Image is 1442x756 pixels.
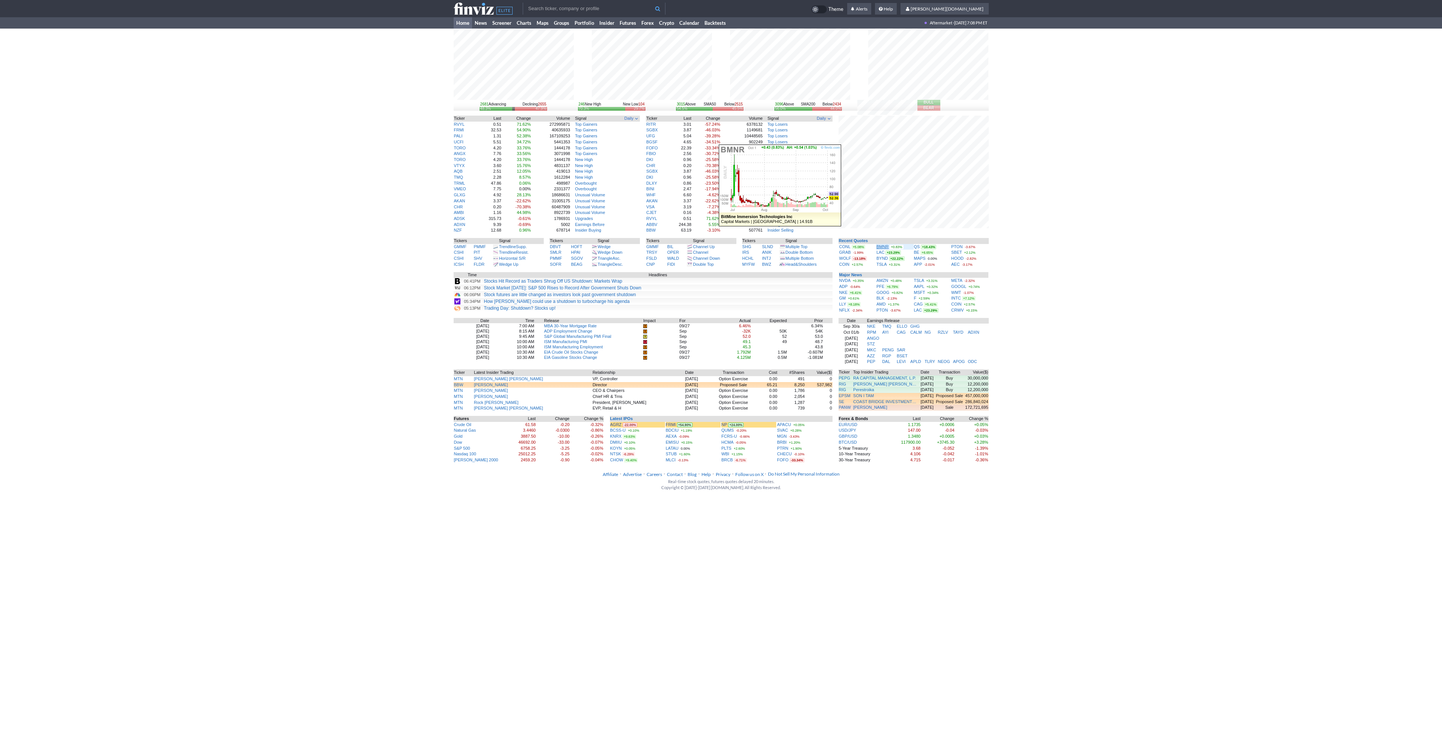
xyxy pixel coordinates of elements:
a: Double Bottom [786,250,813,255]
span: Desc. [612,262,623,267]
a: CHR [646,163,655,168]
a: KNRX [610,434,622,438]
a: PTON [876,308,888,312]
a: [DATE] [845,348,858,352]
a: COIN [839,262,850,267]
a: [PERSON_NAME] [PERSON_NAME] [474,406,543,410]
a: Insider Selling [768,228,793,232]
a: ADXN [454,222,466,227]
a: MAPS [914,256,926,261]
a: DBVT [550,244,561,249]
a: ABBV [646,222,657,227]
a: HPAI [571,250,580,255]
a: [PERSON_NAME] 2000 [454,458,498,462]
a: GHG [910,324,920,328]
a: AMZN [876,278,888,283]
a: CONL [839,244,851,249]
a: BWZ [762,262,771,267]
a: Horizontal S/R [499,256,526,261]
a: INTJ [762,256,771,261]
button: Signals interval [624,116,640,122]
a: RIG [839,387,846,392]
a: HOFT [571,244,582,249]
a: Oct 01/b [843,330,859,334]
a: ICSH [454,262,464,267]
a: Portfolio [572,17,597,29]
a: Charts [514,17,534,29]
a: DKI [646,175,653,179]
a: ANIK [762,250,772,255]
a: News [472,17,490,29]
a: GOOG [876,290,889,295]
a: Top Gainers [575,146,597,150]
a: NKE [867,324,876,328]
a: Latest IPOs [610,416,633,421]
a: SGBX [646,128,658,132]
a: Theme [811,5,843,14]
a: Top Gainers [575,151,597,156]
a: Stock Market [DATE]: S&P 500 Rises to Record After Government Shuts Down [484,285,641,291]
a: MGN [777,434,787,438]
a: PMMF [474,244,486,249]
a: [DATE] [845,359,858,364]
a: Wedge [598,244,611,249]
a: APP [914,262,922,267]
a: BCSS-U [610,428,626,432]
a: Crude Oil [454,422,471,427]
a: Dow [454,440,462,444]
a: Downgrades [768,222,791,227]
a: [PERSON_NAME] [PERSON_NAME] [474,376,543,381]
a: Sep 30/a [843,324,860,328]
a: Trading Day: Shutdown? Stocks up! [484,306,556,311]
a: PLTS [721,446,732,450]
a: SGOV [571,256,583,261]
a: PTRN [777,446,788,450]
a: TriangleDesc. [598,262,623,267]
a: WBI [721,452,729,456]
a: VSA [646,205,655,209]
a: PENG [882,348,894,352]
a: OPER [667,250,679,255]
a: MKC [867,348,876,352]
a: BIL [667,244,674,249]
a: PANW [839,405,851,410]
a: LAC [914,308,922,312]
a: NP [721,422,727,427]
a: Contact [667,471,683,477]
a: GRAB [839,250,851,255]
a: AAPL [914,284,925,289]
a: DLXY [646,181,657,185]
a: BE [914,250,920,255]
a: LLY [839,302,846,306]
a: Top Gainers [575,122,597,127]
a: CSHI [454,250,464,255]
a: MTN [454,400,463,405]
a: AEC [951,262,960,267]
a: MLCI [666,458,676,462]
a: SVAC [777,428,788,432]
a: Overbought [575,181,596,185]
a: NZF [454,228,462,232]
a: CHOW [610,458,623,462]
a: Unusual Volume [575,205,605,209]
a: SHG [742,244,751,249]
a: Home [454,17,472,29]
a: TRML [454,181,465,185]
a: USD/JPY [839,428,856,432]
a: Advertise [623,471,642,477]
a: Major News [839,273,862,277]
a: S&P 500 [454,446,470,450]
a: New High [575,163,593,168]
a: STUB [666,452,677,456]
a: Double Top [693,262,713,267]
a: PFE [876,284,884,289]
a: FOFO [777,458,789,462]
span: Daily [817,116,826,122]
a: CNP [646,262,655,267]
a: MTN [454,406,463,410]
a: Unusual Volume [575,210,605,215]
a: RA CAPITAL MANAGEMENT, L.P. [853,375,916,381]
a: COIN [951,302,962,306]
a: ADSK [454,216,465,221]
a: SLND [762,244,773,249]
